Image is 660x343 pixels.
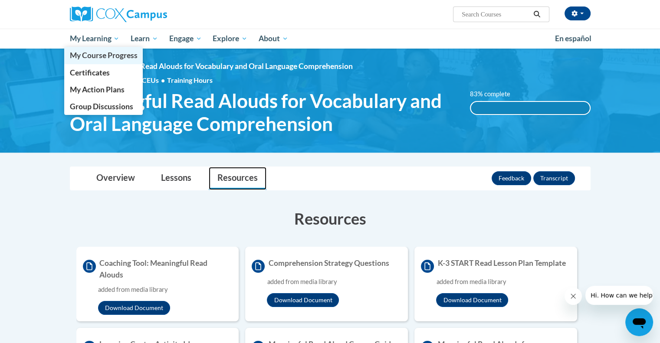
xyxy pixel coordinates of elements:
button: Download Document [436,293,508,307]
span: Certificates [69,68,109,77]
a: Cox Campus [70,7,235,22]
span: My Learning [69,33,119,44]
a: Explore [207,29,253,49]
a: Lessons [152,167,200,190]
h4: K-3 START Read Lesson Plan Template [421,258,571,273]
span: • [161,76,165,84]
span: Explore [213,33,247,44]
button: Download Document [98,301,170,315]
a: En español [549,29,597,48]
span: Learn [131,33,158,44]
h4: Coaching Tool: Meaningful Read Alouds [83,258,233,281]
span: About [259,33,288,44]
a: Resources [209,167,266,190]
span: Meaningful Read Alouds for Vocabulary and Oral Language Comprehension [70,89,457,135]
div: added from media library [267,277,401,287]
iframe: Close message [565,287,582,305]
h4: Comprehension Strategy Questions [252,258,401,273]
span: My Course Progress [69,51,137,60]
iframe: Button to launch messaging window [625,308,653,336]
a: Overview [88,167,144,190]
span: Training Hours [167,76,213,84]
a: My Action Plans [64,81,143,98]
button: Search [530,9,543,20]
a: Learn [125,29,164,49]
div: Main menu [57,29,604,49]
button: Download Document [267,293,339,307]
input: Search Courses [461,9,530,20]
span: Meaningful Read Alouds for Vocabulary and Oral Language Comprehension [100,62,353,71]
img: Cox Campus [70,7,167,22]
span: 0.20 CEUs [127,75,167,85]
a: My Course Progress [64,47,143,64]
span: En español [555,34,591,43]
a: Group Discussions [64,98,143,115]
div: 100% [471,102,590,114]
span: Hi. How can we help? [5,6,70,13]
button: Account Settings [565,7,591,20]
a: Certificates [64,64,143,81]
div: added from media library [98,285,233,294]
a: Engage [164,29,207,49]
div: added from media library [436,277,571,287]
span: My Action Plans [69,85,124,94]
button: Transcript [533,171,575,185]
a: My Learning [64,29,125,49]
span: Engage [169,33,202,44]
a: About [253,29,294,49]
iframe: Message from company [585,286,653,305]
button: Feedback [492,171,531,185]
span: Group Discussions [69,102,133,111]
h3: Resources [70,208,591,229]
label: 83% complete [470,89,520,99]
